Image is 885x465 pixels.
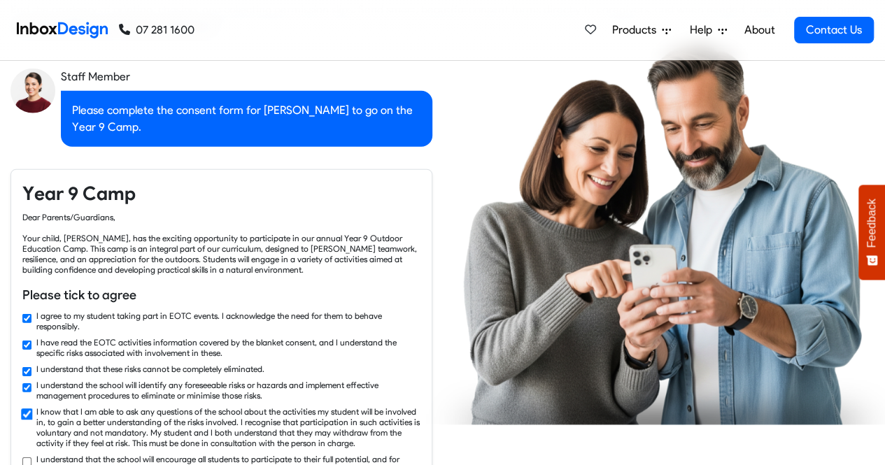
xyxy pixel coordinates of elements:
[865,199,878,248] span: Feedback
[794,17,874,43] a: Contact Us
[22,181,420,206] h4: Year 9 Camp
[61,69,432,85] div: Staff Member
[690,22,718,38] span: Help
[36,310,420,331] label: I agree to my student taking part in EOTC events. I acknowledge the need for them to behave respo...
[119,22,194,38] a: 07 281 1600
[10,69,55,113] img: staff_avatar.png
[612,22,662,38] span: Products
[61,91,432,147] div: Please complete the consent form for [PERSON_NAME] to go on the Year 9 Camp.
[22,286,420,304] h6: Please tick to agree
[607,16,677,44] a: Products
[684,16,732,44] a: Help
[858,185,885,280] button: Feedback - Show survey
[36,337,420,358] label: I have read the EOTC activities information covered by the blanket consent, and I understand the ...
[740,16,779,44] a: About
[36,380,420,401] label: I understand the school will identify any foreseeable risks or hazards and implement effective ma...
[36,406,420,448] label: I know that I am able to ask any questions of the school about the activities my student will be ...
[22,212,420,275] div: Dear Parents/Guardians, Your child, [PERSON_NAME], has the exciting opportunity to participate in...
[36,364,264,374] label: I understand that these risks cannot be completely eliminated.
